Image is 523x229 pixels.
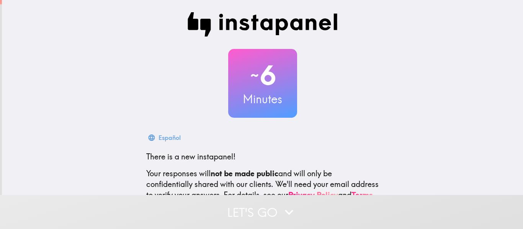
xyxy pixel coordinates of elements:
[211,169,278,178] b: not be made public
[228,91,297,107] h3: Minutes
[146,152,235,161] span: There is a new instapanel!
[351,190,373,200] a: Terms
[228,60,297,91] h2: 6
[146,168,379,200] p: Your responses will and will only be confidentially shared with our clients. We'll need your emai...
[146,130,184,145] button: Español
[159,132,181,143] div: Español
[249,64,260,87] span: ~
[288,190,338,200] a: Privacy Policy
[188,12,338,37] img: Instapanel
